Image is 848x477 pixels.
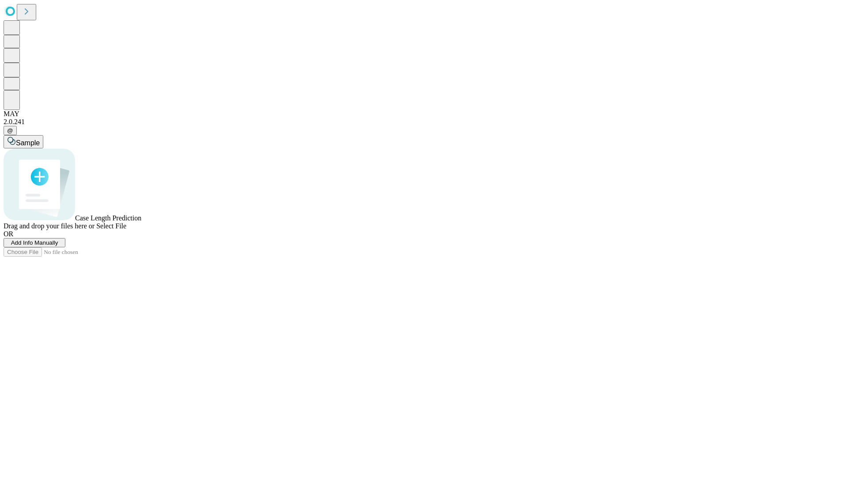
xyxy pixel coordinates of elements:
button: @ [4,126,17,135]
span: Select File [96,222,126,230]
span: @ [7,127,13,134]
span: Drag and drop your files here or [4,222,95,230]
div: MAY [4,110,844,118]
span: OR [4,230,13,238]
span: Add Info Manually [11,239,58,246]
button: Add Info Manually [4,238,65,247]
span: Sample [16,139,40,147]
div: 2.0.241 [4,118,844,126]
button: Sample [4,135,43,148]
span: Case Length Prediction [75,214,141,222]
